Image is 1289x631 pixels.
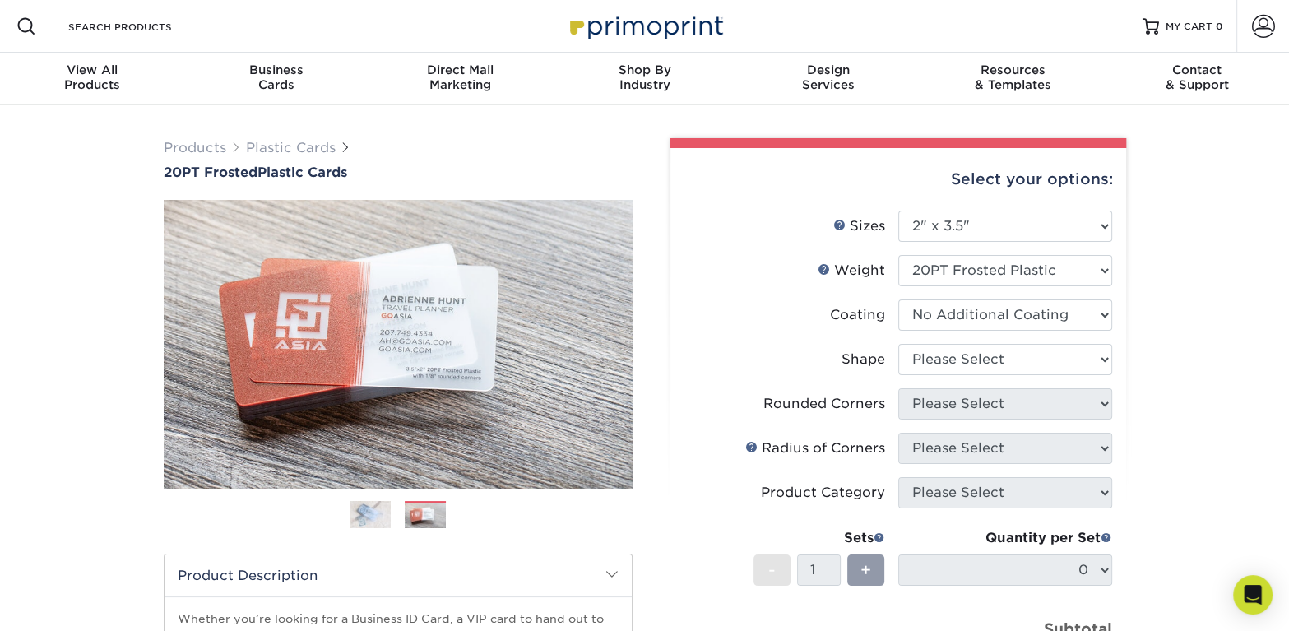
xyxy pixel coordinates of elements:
h2: Product Description [165,554,632,596]
a: BusinessCards [184,53,369,105]
div: Weight [818,261,885,281]
img: 20PT Frosted 02 [164,182,633,506]
div: Industry [553,63,737,92]
div: Coating [830,305,885,325]
div: Shape [842,350,885,369]
div: Cards [184,63,369,92]
span: 20PT Frosted [164,165,257,180]
span: Resources [920,63,1105,77]
div: Select your options: [684,148,1113,211]
div: & Support [1105,63,1289,92]
span: Direct Mail [369,63,553,77]
div: Quantity per Set [898,528,1112,548]
span: Shop By [553,63,737,77]
h1: Plastic Cards [164,165,633,180]
iframe: Google Customer Reviews [4,581,140,625]
span: + [860,558,871,582]
div: Radius of Corners [745,438,885,458]
a: DesignServices [736,53,920,105]
a: Contact& Support [1105,53,1289,105]
input: SEARCH PRODUCTS..... [67,16,227,36]
span: - [768,558,776,582]
span: 0 [1216,21,1223,32]
img: Primoprint [563,8,727,44]
div: Marketing [369,63,553,92]
div: Product Category [761,483,885,503]
div: & Templates [920,63,1105,92]
div: Open Intercom Messenger [1233,575,1273,615]
div: Sizes [833,216,885,236]
a: Resources& Templates [920,53,1105,105]
img: Plastic Cards 01 [350,500,391,528]
div: Services [736,63,920,92]
img: Plastic Cards 02 [405,502,446,530]
span: Design [736,63,920,77]
a: Plastic Cards [246,140,336,155]
a: Direct MailMarketing [369,53,553,105]
a: 20PT FrostedPlastic Cards [164,165,633,180]
span: Contact [1105,63,1289,77]
div: Sets [753,528,885,548]
a: Products [164,140,226,155]
span: MY CART [1166,20,1212,34]
a: Shop ByIndustry [553,53,737,105]
span: Business [184,63,369,77]
div: Rounded Corners [763,394,885,414]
